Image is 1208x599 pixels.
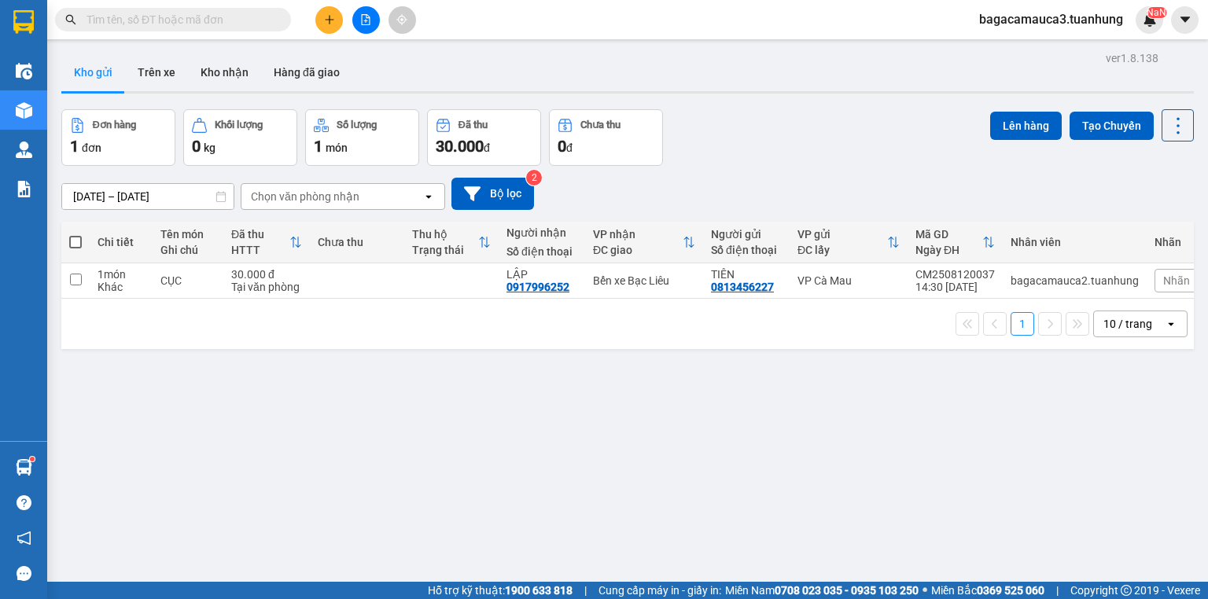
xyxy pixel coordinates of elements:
[711,244,782,256] div: Số điện thoại
[61,109,175,166] button: Đơn hàng1đơn
[549,109,663,166] button: Chưa thu0đ
[160,244,215,256] div: Ghi chú
[192,137,201,156] span: 0
[506,245,577,258] div: Số điện thoại
[314,137,322,156] span: 1
[1143,13,1157,27] img: icon-new-feature
[87,11,272,28] input: Tìm tên, số ĐT hoặc mã đơn
[160,274,215,287] div: CỤC
[13,10,34,34] img: logo-vxr
[261,53,352,91] button: Hàng đã giao
[915,228,982,241] div: Mã GD
[580,119,621,130] div: Chưa thu
[412,228,478,241] div: Thu hộ
[967,9,1136,29] span: bagacamauca3.tuanhung
[1011,312,1034,336] button: 1
[711,281,774,293] div: 0813456227
[1103,316,1152,332] div: 10 / trang
[315,6,343,34] button: plus
[389,6,416,34] button: aim
[16,141,32,158] img: warehouse-icon
[526,170,542,186] sup: 2
[427,109,541,166] button: Đã thu30.000đ
[318,236,396,248] div: Chưa thu
[977,584,1044,597] strong: 0369 525 060
[1171,6,1199,34] button: caret-down
[585,222,703,263] th: Toggle SortBy
[428,582,573,599] span: Hỗ trợ kỹ thuật:
[915,244,982,256] div: Ngày ĐH
[412,244,478,256] div: Trạng thái
[931,582,1044,599] span: Miền Bắc
[584,582,587,599] span: |
[558,137,566,156] span: 0
[1147,7,1166,18] sup: NaN
[725,582,919,599] span: Miền Nam
[1121,585,1132,596] span: copyright
[17,495,31,510] span: question-circle
[1106,50,1158,67] div: ver 1.8.138
[484,141,490,154] span: đ
[797,274,900,287] div: VP Cà Mau
[231,268,302,281] div: 30.000 đ
[598,582,721,599] span: Cung cấp máy in - giấy in:
[305,109,419,166] button: Số lượng1món
[62,184,234,209] input: Select a date range.
[396,14,407,25] span: aim
[82,141,101,154] span: đơn
[436,137,484,156] span: 30.000
[593,244,683,256] div: ĐC giao
[251,189,359,204] div: Chọn văn phòng nhận
[915,281,995,293] div: 14:30 [DATE]
[451,178,534,210] button: Bộ lọc
[231,281,302,293] div: Tại văn phòng
[711,228,782,241] div: Người gửi
[566,141,573,154] span: đ
[183,109,297,166] button: Khối lượng0kg
[422,190,435,203] svg: open
[326,141,348,154] span: món
[16,181,32,197] img: solution-icon
[908,222,1003,263] th: Toggle SortBy
[98,236,145,248] div: Chi tiết
[223,222,310,263] th: Toggle SortBy
[593,228,683,241] div: VP nhận
[797,228,887,241] div: VP gửi
[16,459,32,476] img: warehouse-icon
[337,119,377,130] div: Số lượng
[61,53,125,91] button: Kho gửi
[1178,13,1192,27] span: caret-down
[506,268,577,281] div: LẬP
[506,281,569,293] div: 0917996252
[915,268,995,281] div: CM2508120037
[30,457,35,461] sup: 1
[352,6,380,34] button: file-add
[17,566,31,581] span: message
[593,274,695,287] div: Bến xe Bạc Liêu
[16,63,32,79] img: warehouse-icon
[188,53,261,91] button: Kho nhận
[93,119,136,130] div: Đơn hàng
[1165,318,1177,330] svg: open
[1163,274,1190,287] span: Nhãn
[215,119,263,130] div: Khối lượng
[775,584,919,597] strong: 0708 023 035 - 0935 103 250
[98,268,145,281] div: 1 món
[231,228,289,241] div: Đã thu
[1070,112,1154,140] button: Tạo Chuyến
[1011,274,1139,287] div: bagacamauca2.tuanhung
[505,584,573,597] strong: 1900 633 818
[404,222,499,263] th: Toggle SortBy
[17,531,31,546] span: notification
[231,244,289,256] div: HTTT
[160,228,215,241] div: Tên món
[790,222,908,263] th: Toggle SortBy
[98,281,145,293] div: Khác
[506,226,577,239] div: Người nhận
[1011,236,1139,248] div: Nhân viên
[70,137,79,156] span: 1
[797,244,887,256] div: ĐC lấy
[459,119,488,130] div: Đã thu
[324,14,335,25] span: plus
[1056,582,1059,599] span: |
